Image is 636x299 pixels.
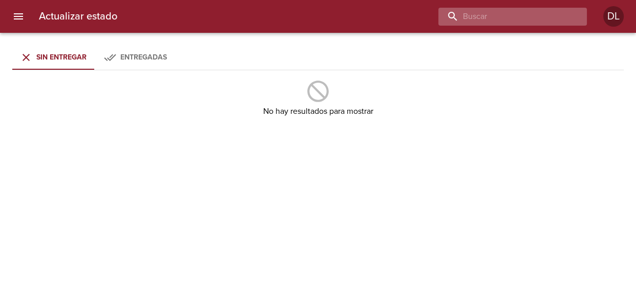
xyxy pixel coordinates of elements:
span: Entregadas [120,53,167,62]
span: Sin Entregar [36,53,87,62]
h6: No hay resultados para mostrar [263,104,373,118]
div: Abrir información de usuario [603,6,624,27]
h6: Actualizar estado [39,8,117,25]
input: buscar [438,8,569,26]
div: Tabs Envios [12,45,176,70]
div: DL [603,6,624,27]
button: menu [6,4,31,29]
